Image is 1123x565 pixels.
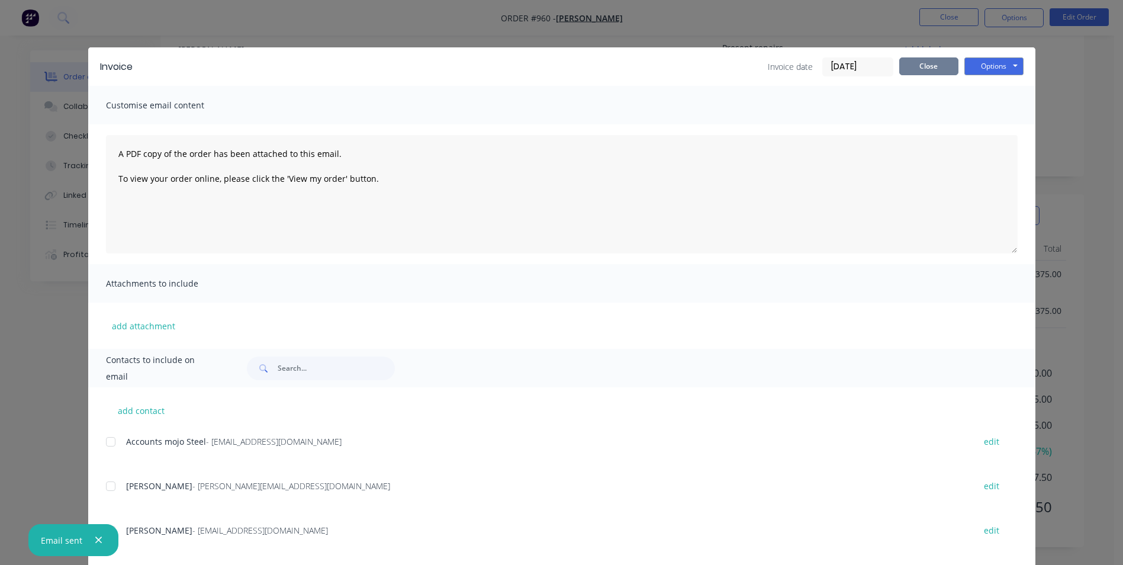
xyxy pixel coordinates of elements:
button: edit [977,434,1006,450]
button: edit [977,478,1006,494]
span: - [EMAIL_ADDRESS][DOMAIN_NAME] [192,525,328,536]
button: add contact [106,402,177,419]
textarea: A PDF copy of the order has been attached to this email. To view your order online, please click ... [106,135,1018,253]
div: Invoice [100,60,133,74]
span: Contacts to include on email [106,352,218,385]
span: Invoice date [768,60,813,73]
span: - [EMAIL_ADDRESS][DOMAIN_NAME] [206,436,342,447]
div: Email sent [41,534,82,547]
button: Options [964,57,1024,75]
button: add attachment [106,317,181,335]
span: Attachments to include [106,275,236,292]
span: Accounts mojo Steel [126,436,206,447]
button: Close [899,57,958,75]
span: - [PERSON_NAME][EMAIL_ADDRESS][DOMAIN_NAME] [192,480,390,492]
span: Customise email content [106,97,236,114]
span: [PERSON_NAME] [126,480,192,492]
input: Search... [278,357,395,380]
button: edit [977,522,1006,538]
span: [PERSON_NAME] [126,525,192,536]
